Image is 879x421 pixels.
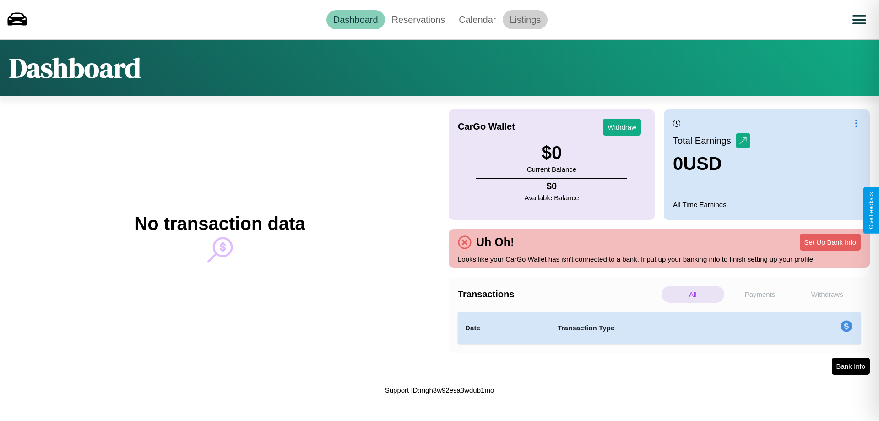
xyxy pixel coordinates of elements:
button: Set Up Bank Info [800,234,861,251]
h4: Transaction Type [558,323,765,334]
h2: No transaction data [134,213,305,234]
h1: Dashboard [9,49,141,87]
a: Listings [503,10,548,29]
p: All Time Earnings [673,198,861,211]
p: All [662,286,724,303]
p: Support ID: mgh3w92esa3wdub1mo [385,384,494,396]
a: Calendar [452,10,503,29]
a: Reservations [385,10,452,29]
button: Bank Info [832,358,870,375]
h4: $ 0 [525,181,579,191]
h3: 0 USD [673,153,750,174]
p: Current Balance [527,163,576,175]
h4: Date [465,323,543,334]
table: simple table [458,312,861,344]
p: Payments [729,286,792,303]
p: Available Balance [525,191,579,204]
a: Dashboard [326,10,385,29]
p: Withdraws [796,286,858,303]
button: Open menu [846,7,872,33]
h3: $ 0 [527,142,576,163]
p: Total Earnings [673,132,736,149]
div: Give Feedback [868,192,874,229]
p: Looks like your CarGo Wallet has isn't connected to a bank. Input up your banking info to finish ... [458,253,861,265]
h4: Uh Oh! [472,235,519,249]
h4: CarGo Wallet [458,121,515,132]
button: Withdraw [603,119,641,136]
h4: Transactions [458,289,659,300]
